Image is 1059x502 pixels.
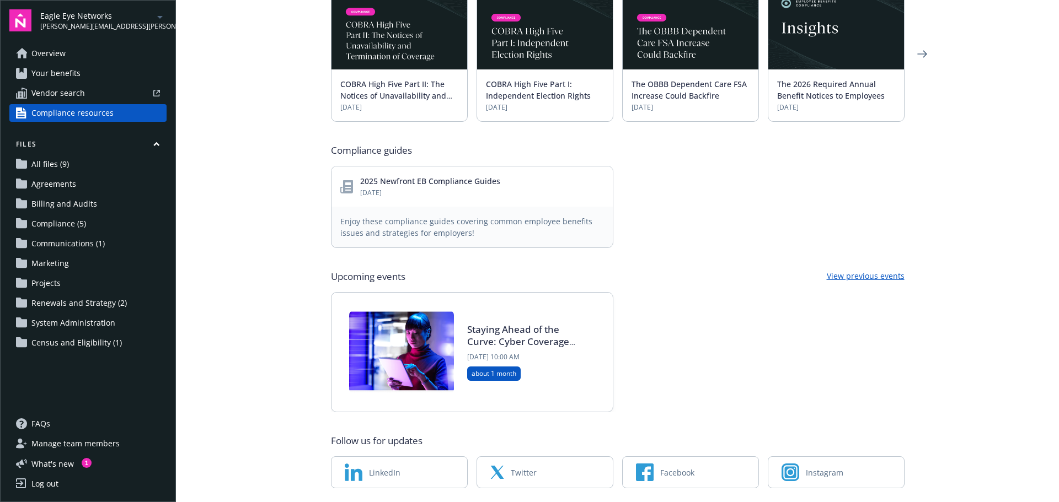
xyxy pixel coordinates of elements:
[622,456,759,488] a: Facebook
[9,415,167,433] a: FAQs
[9,45,167,62] a: Overview
[9,235,167,252] a: Communications (1)
[31,155,69,173] span: All files (9)
[660,467,694,478] span: Facebook
[331,434,422,447] span: Follow us for updates
[9,9,31,31] img: navigator-logo.svg
[9,175,167,193] a: Agreements
[9,155,167,173] a: All files (9)
[331,270,405,283] span: Upcoming events
[31,435,120,452] span: Manage team members
[349,310,454,394] img: Cyber Webinar Hero Image.png
[31,215,86,233] span: Compliance (5)
[31,294,127,312] span: Renewals and Strategy (2)
[9,255,167,272] a: Marketing
[369,467,400,478] span: LinkedIn
[9,458,92,469] button: What's new1
[340,102,458,112] span: [DATE]
[82,458,92,468] div: 1
[467,323,569,360] a: Staying Ahead of the Curve: Cyber Coverage for [DATE] Threats
[31,64,81,82] span: Your benefits
[153,10,167,23] a: arrowDropDown
[31,104,114,122] span: Compliance resources
[40,10,153,21] span: Eagle Eye Networks
[31,274,61,292] span: Projects
[632,102,750,112] span: [DATE]
[331,456,468,488] a: LinkedIn
[768,456,905,488] a: Instagram
[360,176,500,186] a: 2025 Newfront EB Compliance Guides
[31,458,74,469] span: What ' s new
[31,475,58,493] div: Log out
[9,195,167,213] a: Billing and Audits
[31,235,105,252] span: Communications (1)
[486,102,604,112] span: [DATE]
[9,435,167,452] a: Manage team members
[827,270,905,283] a: View previous events
[40,21,153,31] span: [PERSON_NAME][EMAIL_ADDRESS][PERSON_NAME][DOMAIN_NAME]
[31,84,85,102] span: Vendor search
[340,215,604,239] span: Enjoy these compliance guides covering common employee benefits issues and strategies for employers!
[777,79,885,101] a: The 2026 Required Annual Benefit Notices to Employees
[9,274,167,292] a: Projects
[360,188,500,198] span: [DATE]
[31,195,97,213] span: Billing and Audits
[477,456,613,488] a: Twitter
[472,369,516,379] span: about 1 month
[486,79,591,101] a: COBRA High Five Part I: Independent Election Rights
[31,45,66,62] span: Overview
[467,352,582,362] span: [DATE] 10:00 AM
[9,294,167,312] a: Renewals and Strategy (2)
[340,79,446,112] a: COBRA High Five Part II: The Notices of Unavailability and Termination of Coverage
[9,84,167,102] a: Vendor search
[632,79,747,101] a: The OBBB Dependent Care FSA Increase Could Backfire
[9,215,167,233] a: Compliance (5)
[9,64,167,82] a: Your benefits
[9,334,167,352] a: Census and Eligibility (1)
[31,175,76,193] span: Agreements
[31,314,115,332] span: System Administration
[40,9,167,31] button: Eagle Eye Networks[PERSON_NAME][EMAIL_ADDRESS][PERSON_NAME][DOMAIN_NAME]arrowDropDown
[9,139,167,153] button: Files
[913,45,931,63] a: Next
[511,467,537,478] span: Twitter
[31,255,69,272] span: Marketing
[31,415,50,433] span: FAQs
[31,334,122,352] span: Census and Eligibility (1)
[9,314,167,332] a: System Administration
[806,467,843,478] span: Instagram
[9,104,167,122] a: Compliance resources
[777,102,895,112] span: [DATE]
[331,144,412,157] span: Compliance guides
